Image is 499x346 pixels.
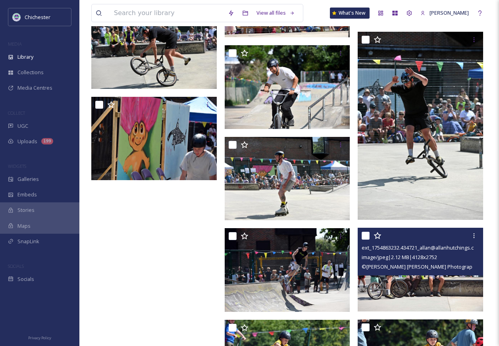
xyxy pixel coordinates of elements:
span: WIDGETS [8,163,26,169]
img: ext_1754863232.283518_allan@allanhutchings.com-060708-5955.jpg [91,5,217,89]
img: Logo_of_Chichester_District_Council.png [13,13,21,21]
span: Chichester [25,13,50,21]
span: [PERSON_NAME] [430,9,469,16]
span: COLLECT [8,110,25,116]
a: Privacy Policy [28,333,51,342]
img: ext_1754863238.775969_allan@allanhutchings.com-060708-5832.jpg [225,45,350,129]
div: 199 [41,138,53,144]
span: Galleries [17,175,39,183]
span: MEDIA [8,41,22,47]
span: Collections [17,69,44,76]
span: Stories [17,206,35,214]
img: ext_1754863232.117704_allan@allanhutchings.com-060708-6005.jpg [91,97,217,181]
span: Maps [17,222,31,230]
span: Uploads [17,138,37,145]
a: View all files [252,5,299,21]
img: ext_1754863234.579335_allan@allanhutchings.com-060708-5954.jpg [225,228,350,312]
a: [PERSON_NAME] [416,5,473,21]
span: UGC [17,122,28,130]
input: Search your library [110,4,224,22]
span: Socials [17,275,34,283]
span: Media Centres [17,84,52,92]
span: SnapLink [17,238,39,245]
span: Privacy Policy [28,335,51,340]
span: image/jpeg | 2.12 MB | 4128 x 2752 [362,254,437,261]
img: ext_1754863235.524084_allan@allanhutchings.com-060708-5907.jpg [225,137,350,221]
span: Embeds [17,191,37,198]
img: ext_1754863235.309411_allan@allanhutchings.com-060708-5929.jpg [358,32,483,220]
span: SOCIALS [8,263,24,269]
a: What's New [330,8,370,19]
span: Library [17,53,33,61]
